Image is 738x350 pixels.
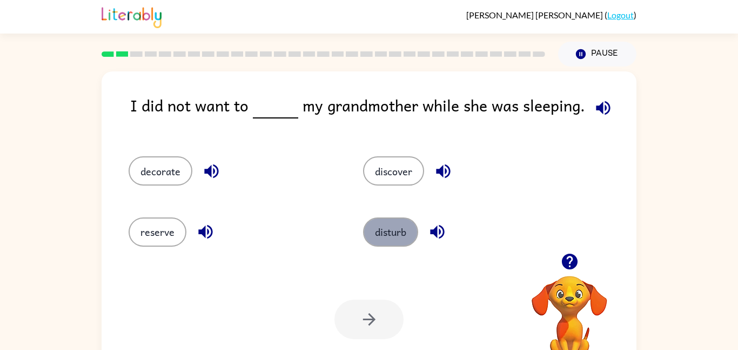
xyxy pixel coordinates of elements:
[129,156,192,186] button: decorate
[558,42,636,67] button: Pause
[130,93,636,135] div: I did not want to my grandmother while she was sleeping.
[363,156,424,186] button: discover
[129,217,186,247] button: reserve
[102,4,162,28] img: Literably
[466,10,605,20] span: [PERSON_NAME] [PERSON_NAME]
[607,10,634,20] a: Logout
[466,10,636,20] div: ( )
[363,217,418,247] button: disturb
